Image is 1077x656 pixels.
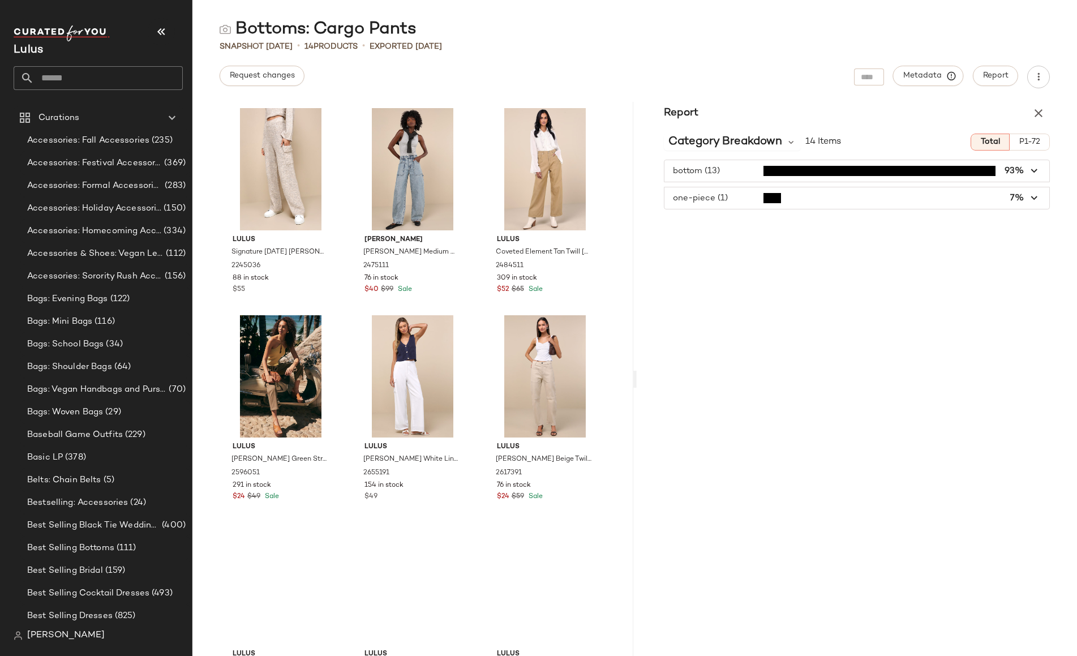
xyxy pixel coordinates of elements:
[27,564,103,577] span: Best Selling Bridal
[381,285,393,295] span: $99
[164,247,186,260] span: (112)
[497,481,531,491] span: 76 in stock
[161,225,186,238] span: (334)
[364,285,379,295] span: $40
[364,442,461,452] span: Lulus
[263,493,279,500] span: Sale
[637,105,726,121] h3: Report
[231,468,260,478] span: 2596051
[370,41,442,53] p: Exported [DATE]
[304,41,358,53] div: Products
[27,179,162,192] span: Accessories: Formal Accessories
[664,160,1050,182] button: bottom (13)93%
[355,108,470,230] img: 12083261_2475111.jpg
[27,202,161,215] span: Accessories: Holiday Accessories
[38,112,79,125] span: Curations
[224,108,338,230] img: 10997201_2245036.jpg
[664,187,1050,209] button: one-piece (1)7%
[27,542,114,555] span: Best Selling Bottoms
[27,610,113,623] span: Best Selling Dresses
[229,71,295,80] span: Request changes
[233,285,245,295] span: $55
[364,481,404,491] span: 154 in stock
[27,338,104,351] span: Bags: School Bags
[27,629,105,642] span: [PERSON_NAME]
[512,285,524,295] span: $65
[27,406,103,419] span: Bags: Woven Bags
[27,587,149,600] span: Best Selling Cocktail Dresses
[27,157,162,170] span: Accessories: Festival Accessories
[149,587,173,600] span: (493)
[233,481,271,491] span: 291 in stock
[114,542,136,555] span: (111)
[526,286,543,293] span: Sale
[231,247,328,258] span: Signature [DATE] [PERSON_NAME] Knit Sweater Pants
[103,564,126,577] span: (159)
[27,225,161,238] span: Accessories: Homecoming Accessories
[14,631,23,640] img: svg%3e
[112,361,131,374] span: (64)
[27,270,162,283] span: Accessories: Sorority Rush Accessories
[149,134,173,147] span: (235)
[488,315,602,438] img: 12652741_2617391.jpg
[27,451,63,464] span: Basic LP
[108,293,130,306] span: (122)
[27,293,108,306] span: Bags: Evening Bags
[396,286,412,293] span: Sale
[304,42,314,51] span: 14
[92,315,115,328] span: (116)
[231,455,328,465] span: [PERSON_NAME] Green Straight Leg Cargo Pants
[224,315,338,438] img: 12565561_2596051.jpg
[14,44,43,56] span: Current Company Name
[496,261,524,271] span: 2484511
[162,179,186,192] span: (283)
[363,455,460,465] span: [PERSON_NAME] White Linen Cargo Trouser Pants
[233,442,329,452] span: Lulus
[233,235,329,245] span: Lulus
[27,361,112,374] span: Bags: Shoulder Bags
[220,24,231,35] img: svg%3e
[512,492,524,502] span: $59
[364,235,461,245] span: [PERSON_NAME]
[362,40,365,53] span: •
[526,493,543,500] span: Sale
[63,451,86,464] span: (378)
[364,273,398,284] span: 76 in stock
[497,492,509,502] span: $24
[982,71,1009,80] span: Report
[220,66,304,86] button: Request changes
[27,496,128,509] span: Bestselling: Accessories
[233,273,269,284] span: 88 in stock
[903,71,954,81] span: Metadata
[161,202,186,215] span: (150)
[980,138,1000,147] span: Total
[101,474,114,487] span: (5)
[220,41,293,53] span: Snapshot [DATE]
[27,383,166,396] span: Bags: Vegan Handbags and Purses
[805,135,841,149] span: 14 Items
[160,519,186,532] span: (400)
[166,383,186,396] span: (70)
[497,285,509,295] span: $52
[14,25,110,41] img: cfy_white_logo.C9jOOHJF.svg
[233,492,245,502] span: $24
[668,134,782,151] span: Category Breakdown
[971,134,1010,151] button: Total
[355,315,470,438] img: 12762621_2655191.jpg
[497,273,537,284] span: 309 in stock
[27,134,149,147] span: Accessories: Fall Accessories
[1019,138,1040,147] span: P1-72
[113,610,136,623] span: (825)
[27,247,164,260] span: Accessories & Shoes: Vegan Leather
[496,468,522,478] span: 2617391
[488,108,602,230] img: 12305041_2484511.jpg
[231,261,260,271] span: 2245036
[496,455,592,465] span: [PERSON_NAME] Beige Twill Barrel Pants
[220,18,417,41] div: Bottoms: Cargo Pants
[27,519,160,532] span: Best Selling Black Tie Wedding Guest
[363,261,389,271] span: 2475111
[297,40,300,53] span: •
[497,442,593,452] span: Lulus
[247,492,260,502] span: $49
[27,474,101,487] span: Belts: Chain Belts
